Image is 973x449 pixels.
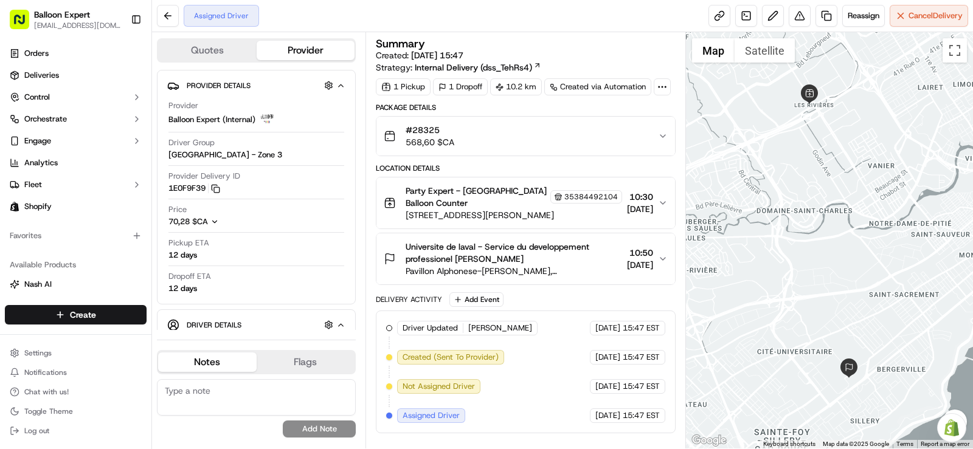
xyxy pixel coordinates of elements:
span: Control [24,92,50,103]
span: 10:50 [627,247,653,259]
button: Add Event [449,292,504,307]
span: [DATE] [595,352,620,363]
img: Nash [12,12,36,36]
img: profile_balloonexpert_internal.png [260,112,275,127]
span: [GEOGRAPHIC_DATA] - Zone 3 [168,149,282,160]
span: 15:47 EST [623,352,660,363]
span: [STREET_ADDRESS][PERSON_NAME] [406,209,622,221]
span: Internal Delivery (dss_TehRs4) [415,61,532,74]
img: 1736555255976-a54dd68f-1ca7-489b-9aae-adbdc363a1c4 [12,116,34,138]
span: Pickup ETA [168,238,209,248]
a: Internal Delivery (dss_TehRs4) [415,61,541,74]
button: Notes [158,352,257,372]
span: Pavillon Alphonese-[PERSON_NAME], [STREET_ADDRESS] [406,265,622,277]
button: Provider Details [167,75,345,95]
button: Toggle fullscreen view [943,38,967,63]
span: 568,60 $CA [406,136,454,148]
button: Provider [257,41,355,60]
span: Log out [24,426,49,436]
span: Created (Sent To Provider) [403,352,499,363]
img: Brigitte Vinadas [12,177,32,196]
div: Available Products [5,255,147,275]
span: [DATE] 15:47 [411,50,463,61]
button: Create [5,305,147,324]
button: Settings [5,344,147,362]
div: Location Details [376,163,676,173]
button: Orchestrate [5,109,147,129]
span: Fleet [24,179,42,190]
button: Universite de laval - Service du developpement professionel [PERSON_NAME]Pavillon Alphonese-[PERS... [376,233,675,284]
span: [DATE] [627,203,653,215]
button: Flags [257,352,355,372]
div: Start new chat [55,116,199,128]
img: Google [689,433,729,448]
div: We're available if you need us! [55,128,167,138]
span: API Documentation [115,239,195,251]
span: Assigned Driver [403,410,460,421]
button: Start new chat [207,120,221,134]
span: 35384492104 [564,192,618,202]
span: Analytics [24,157,58,168]
span: Driver Details [187,320,241,330]
span: 70,28 $CA [168,216,208,227]
button: Driver Details [167,315,345,335]
div: Past conversations [12,158,81,168]
button: #28325568,60 $CA [376,117,675,156]
span: 15:47 EST [623,381,660,392]
div: 💻 [103,240,113,250]
span: 10:30 [627,191,653,203]
a: Shopify [5,197,147,216]
button: Control [5,87,147,107]
button: Keyboard shortcuts [763,440,815,448]
button: Engage [5,131,147,151]
a: Report a map error [921,440,969,447]
span: Reassign [848,10,879,21]
button: Balloon Expert [34,9,90,21]
div: Package Details [376,103,676,112]
span: Party Expert - [GEOGRAPHIC_DATA] Balloon Counter [406,185,548,209]
button: Reassign [842,5,885,27]
span: Orchestrate [24,114,67,125]
span: 15:47 EST [623,323,660,334]
button: Map camera controls [943,410,967,434]
span: Created: [376,49,463,61]
span: Provider [168,100,198,111]
span: Orders [24,48,49,59]
div: 10.2 km [490,78,542,95]
button: Quotes [158,41,257,60]
button: Show street map [692,38,735,63]
span: Knowledge Base [24,239,93,251]
a: Open this area in Google Maps (opens a new window) [689,433,729,448]
div: 📗 [12,240,22,250]
a: Created via Automation [544,78,651,95]
button: [EMAIL_ADDRESS][DOMAIN_NAME] [34,21,121,30]
p: Welcome 👋 [12,49,221,68]
span: Driver Updated [403,323,458,334]
img: 1736555255976-a54dd68f-1ca7-489b-9aae-adbdc363a1c4 [24,189,34,199]
button: Log out [5,422,147,439]
span: Deliveries [24,70,59,81]
span: Pylon [121,269,147,278]
a: Nash AI [10,279,142,290]
button: Nash AI [5,275,147,294]
span: 15:47 EST [623,410,660,421]
span: [PERSON_NAME] [38,188,99,198]
span: Provider Details [187,81,251,91]
img: 8016278978528_b943e370aa5ada12b00a_72.png [26,116,47,138]
span: Create [70,309,96,321]
div: 1 Dropoff [433,78,488,95]
a: 📗Knowledge Base [7,234,98,256]
a: Analytics [5,153,147,173]
span: Price [168,204,187,215]
div: 12 days [168,250,197,261]
span: [DATE] [595,323,620,334]
span: Balloon Expert (Internal) [168,114,255,125]
button: Party Expert - [GEOGRAPHIC_DATA] Balloon Counter35384492104[STREET_ADDRESS][PERSON_NAME]10:30[DATE] [376,177,675,228]
span: Settings [24,348,52,358]
span: Notifications [24,368,67,377]
span: Nash AI [24,279,52,290]
button: 1E0F9F39 [168,183,220,194]
a: Deliveries [5,66,147,85]
a: Terms (opens in new tab) [896,440,913,447]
